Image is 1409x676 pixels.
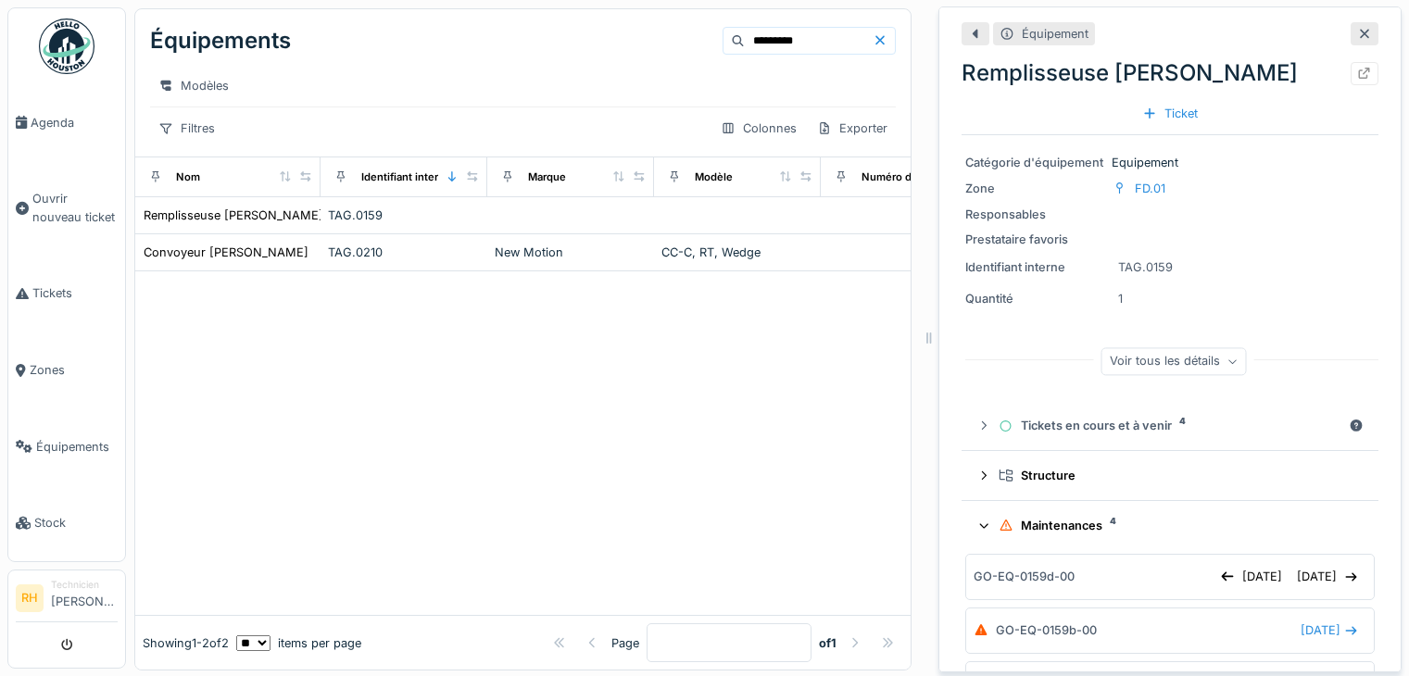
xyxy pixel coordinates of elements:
div: GO-EQ-0159b-00 [996,621,1097,639]
a: Ouvrir nouveau ticket [8,161,125,256]
div: Structure [999,467,1356,484]
div: Filtres [150,115,223,142]
a: Stock [8,485,125,562]
div: Tickets en cours et à venir [999,417,1341,434]
span: Zones [30,361,118,379]
a: Équipements [8,408,125,485]
summary: Maintenances4 [969,508,1371,543]
span: Agenda [31,114,118,131]
img: Badge_color-CXgf-gQk.svg [39,19,94,74]
div: Équipements [150,17,291,65]
div: Nom [176,169,200,185]
li: RH [16,584,44,612]
div: Marque [528,169,566,185]
div: Zone [965,180,1104,197]
span: [DATE] [1301,621,1340,639]
div: TAG.0159 [328,207,480,224]
a: RH Technicien[PERSON_NAME] [16,578,118,622]
div: Showing 1 - 2 of 2 [143,634,229,652]
summary: Structure [969,458,1371,493]
span: Tickets [32,284,118,302]
div: Technicien [51,578,118,592]
div: Equipement [965,154,1375,171]
a: Agenda [8,84,125,161]
div: GO-EQ-0159d-00 [974,568,1075,585]
div: 1 [1118,290,1123,307]
div: FD.01 [1135,180,1165,197]
div: Remplisseuse [PERSON_NAME] [962,56,1378,90]
div: Ticket [1135,101,1205,126]
div: Modèles [150,72,237,99]
div: TAG.0210 [328,244,480,261]
div: CC-C, RT, Wedge [661,244,813,261]
div: Équipement [1022,25,1088,43]
a: Tickets [8,256,125,332]
a: Zones [8,332,125,408]
div: New Motion [495,244,647,261]
div: Prestataire favoris [965,231,1104,248]
div: [DATE] [1213,564,1289,589]
div: Catégorie d'équipement [965,154,1104,171]
div: Convoyeur [PERSON_NAME] [144,244,308,261]
div: Voir tous les détails [1101,348,1247,375]
div: Modèle [695,169,733,185]
summary: Tickets en cours et à venir4 [969,409,1371,444]
div: items per page [236,634,361,652]
div: Exporter [809,115,896,142]
span: Stock [34,514,118,532]
div: [DATE] [1289,564,1366,589]
div: TAG.0159 [1118,258,1173,276]
li: [PERSON_NAME] [51,578,118,618]
div: Quantité [965,290,1104,307]
div: Remplisseuse [PERSON_NAME] [144,207,323,224]
span: Équipements [36,438,118,456]
div: Numéro de Série [862,169,947,185]
div: Identifiant interne [361,169,451,185]
div: Page [611,634,639,652]
div: Colonnes [712,115,805,142]
div: Identifiant interne [965,258,1104,276]
div: Responsables [965,206,1104,223]
strong: of 1 [819,634,837,652]
span: Ouvrir nouveau ticket [32,190,118,225]
div: Maintenances [999,517,1356,534]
